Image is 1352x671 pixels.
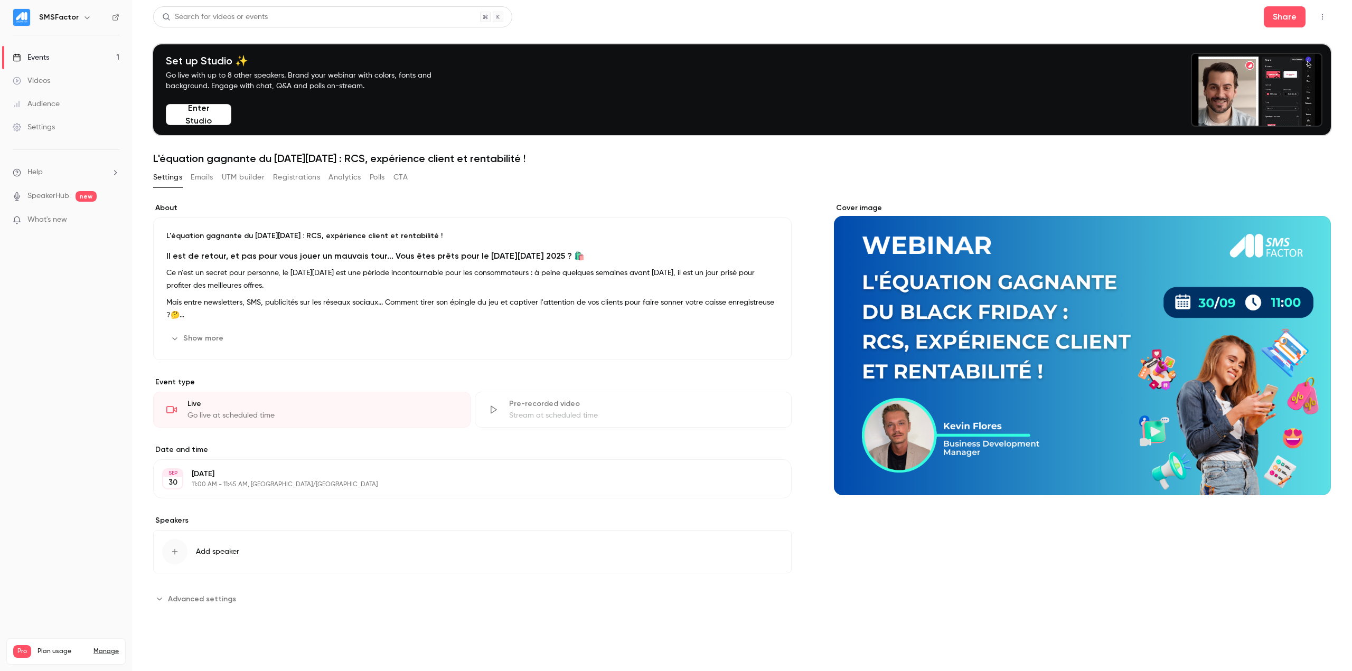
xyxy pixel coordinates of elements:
button: Settings [153,169,182,186]
div: Audience [13,99,60,109]
div: LiveGo live at scheduled time [153,392,471,428]
button: Polls [370,169,385,186]
span: Help [27,167,43,178]
strong: 🤔 [171,311,184,319]
span: Pro [13,645,31,658]
div: Search for videos or events [162,12,268,23]
span: Add speaker [196,546,239,557]
button: CTA [393,169,408,186]
button: Emails [191,169,213,186]
p: Event type [153,377,792,388]
p: L'équation gagnante du [DATE][DATE] : RCS, expérience client et rentabilité ! [166,231,778,241]
p: Go live with up to 8 other speakers. Brand your webinar with colors, fonts and background. Engage... [166,70,456,91]
h1: L'équation gagnante du [DATE][DATE] : RCS, expérience client et rentabilité ! [153,152,1331,165]
p: 11:00 AM - 11:45 AM, [GEOGRAPHIC_DATA]/[GEOGRAPHIC_DATA] [192,480,736,489]
button: Add speaker [153,530,792,573]
span: Advanced settings [168,593,236,604]
section: Cover image [834,203,1331,495]
button: Analytics [328,169,361,186]
p: [DATE] [192,469,736,479]
h4: Set up Studio ✨ [166,54,456,67]
a: Manage [93,647,119,656]
div: Videos [13,75,50,86]
div: Events [13,52,49,63]
label: About [153,203,792,213]
button: Advanced settings [153,590,242,607]
div: Live [187,399,457,409]
button: Show more [166,330,230,347]
div: SEP [163,469,182,477]
section: Advanced settings [153,590,792,607]
div: Go live at scheduled time [187,410,457,421]
p: Ce n'est un secret pour personne, le [DATE][DATE] est une période incontournable pour les consomm... [166,267,778,292]
button: Registrations [273,169,320,186]
div: Stream at scheduled time [509,410,779,421]
a: SpeakerHub [27,191,69,202]
li: help-dropdown-opener [13,167,119,178]
button: Share [1264,6,1306,27]
label: Cover image [834,203,1331,213]
span: new [76,191,97,202]
div: Settings [13,122,55,133]
img: SMSFactor [13,9,30,26]
span: Plan usage [37,647,87,656]
h6: SMSFactor [39,12,79,23]
p: 30 [168,477,177,488]
span: What's new [27,214,67,225]
div: Pre-recorded video [509,399,779,409]
div: Pre-recorded videoStream at scheduled time [475,392,792,428]
p: Mais entre newsletters, SMS, publicités sur les réseaux sociaux... Comment tirer son épingle du j... [166,296,778,322]
h2: Il est de retour, et pas pour vous jouer un mauvais tour... Vous êtes prêts pour le [DATE][DATE] ... [166,250,778,262]
button: Enter Studio [166,104,231,125]
button: UTM builder [222,169,265,186]
label: Date and time [153,445,792,455]
label: Speakers [153,515,792,526]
